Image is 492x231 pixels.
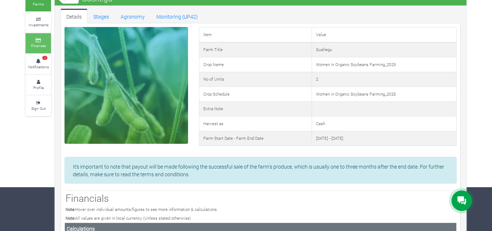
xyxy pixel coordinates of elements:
[312,72,456,87] td: 2
[28,22,48,27] small: Investments
[199,27,312,42] td: Item
[26,75,51,95] a: Profile
[26,54,51,74] a: 3 Notifications
[312,57,456,72] td: Women in Organic Soybeans Farming_2025
[199,57,312,72] td: Crop Name
[60,9,87,23] a: Details
[66,207,75,212] b: Note:
[199,101,312,116] td: Extra Note
[312,27,456,42] td: Value
[42,56,47,60] span: 3
[26,96,51,116] a: Sign Out
[66,215,191,221] small: All values are given in local currency (Unless stated otherwise)
[28,64,49,69] small: Notifications
[33,85,44,90] small: Profile
[199,116,312,131] td: Harvest as
[26,12,51,32] a: Investments
[26,33,51,53] a: Finances
[66,192,456,204] h3: Financials
[66,207,217,212] small: Hover over individual amounts/figures to see more information & calculations
[33,1,44,7] small: Farms
[73,163,448,178] p: It's important to note that payout will be made following the successful sale of the farm's produ...
[199,131,312,146] td: Farm Start Date - Farm End Date
[31,106,46,111] small: Sign Out
[199,72,312,87] td: No of Units
[66,215,75,221] b: Note:
[115,9,151,23] a: Agronomy
[312,131,456,146] td: [DATE] - [DATE]
[199,87,312,102] td: Crop Schedule
[87,9,115,23] a: Stages
[312,116,456,131] td: Cash
[151,9,204,23] a: Monitoring (UP42)
[312,42,456,57] td: Gushegu
[312,87,456,102] td: Women in Organic Soybeans Farming_2025
[199,42,312,57] td: Farm Title
[31,43,46,48] small: Finances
